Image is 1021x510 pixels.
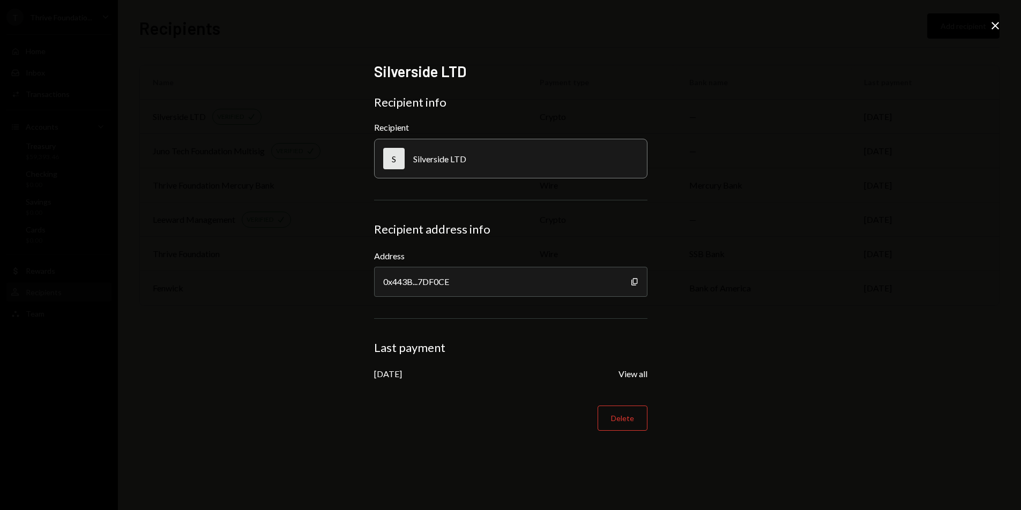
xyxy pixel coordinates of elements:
[374,61,647,82] h2: Silverside LTD
[374,95,647,110] div: Recipient info
[374,222,647,237] div: Recipient address info
[598,406,647,431] button: Delete
[374,340,647,355] div: Last payment
[618,369,647,380] button: View all
[374,369,402,379] div: [DATE]
[413,154,466,164] div: Silverside LTD
[374,122,647,132] div: Recipient
[383,148,405,169] div: S
[374,267,647,297] div: 0x443B...7DF0CE
[374,250,647,262] label: Address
